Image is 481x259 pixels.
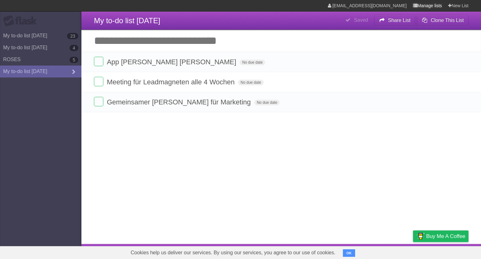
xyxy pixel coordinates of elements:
b: Clone This List [431,18,464,23]
a: About [330,246,343,257]
button: Clone This List [417,15,468,26]
span: Gemeinsamer [PERSON_NAME] für Marketing [107,98,252,106]
label: Done [94,57,103,66]
b: 23 [67,33,78,39]
button: Share List [374,15,416,26]
b: 4 [70,45,78,51]
span: Cookies help us deliver our services. By using our services, you agree to our use of cookies. [124,246,342,259]
span: No due date [254,100,280,105]
span: Meeting für Leadmagneten alle 4 Wochen [107,78,236,86]
img: Buy me a coffee [416,231,425,241]
span: No due date [240,60,265,65]
label: Done [94,77,103,86]
span: My to-do list [DATE] [94,16,160,25]
a: Developers [350,246,376,257]
div: Flask [3,15,41,27]
b: 5 [70,57,78,63]
label: Done [94,97,103,106]
a: Terms [384,246,397,257]
a: Privacy [405,246,421,257]
button: OK [343,249,355,257]
span: No due date [238,80,263,85]
span: Buy me a coffee [426,231,465,242]
b: Share List [388,18,411,23]
span: App [PERSON_NAME] [PERSON_NAME] [107,58,238,66]
a: Suggest a feature [429,246,468,257]
b: Saved [354,17,368,23]
a: Buy me a coffee [413,230,468,242]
